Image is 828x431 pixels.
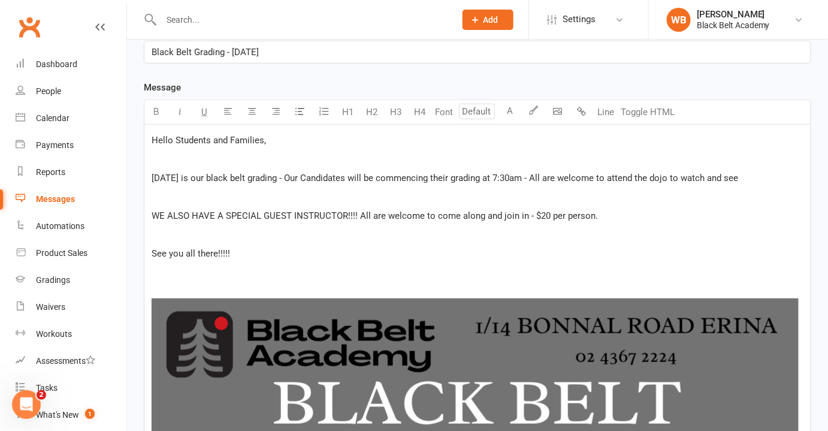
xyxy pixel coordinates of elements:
[37,390,46,400] span: 2
[144,80,181,95] label: Message
[152,47,259,58] span: Black Belt Grading - [DATE]
[483,15,498,25] span: Add
[16,294,126,321] a: Waivers
[498,100,522,124] button: A
[667,8,691,32] div: WB
[36,140,74,150] div: Payments
[618,100,678,124] button: Toggle HTML
[152,248,230,259] span: See you all there!!!!!
[16,132,126,159] a: Payments
[36,410,79,420] div: What's New
[36,248,87,258] div: Product Sales
[201,107,207,117] span: U
[36,329,72,339] div: Workouts
[36,86,61,96] div: People
[36,167,65,177] div: Reports
[16,402,126,429] a: What's New1
[697,20,770,31] div: Black Belt Academy
[16,240,126,267] a: Product Sales
[336,100,360,124] button: H1
[16,375,126,402] a: Tasks
[36,194,75,204] div: Messages
[16,159,126,186] a: Reports
[463,10,513,30] button: Add
[36,302,65,312] div: Waivers
[36,59,77,69] div: Dashboard
[14,12,44,42] a: Clubworx
[16,213,126,240] a: Automations
[563,6,596,33] span: Settings
[36,356,95,366] div: Assessments
[152,210,598,221] span: WE ALSO HAVE A SPECIAL GUEST INSTRUCTOR!!!! All are welcome to come along and join in - $20 per p...
[594,100,618,124] button: Line
[16,348,126,375] a: Assessments
[16,78,126,105] a: People
[432,100,456,124] button: Font
[12,390,41,419] iframe: Intercom live chat
[459,104,495,119] input: Default
[36,275,70,285] div: Gradings
[16,105,126,132] a: Calendar
[85,409,95,419] span: 1
[158,11,447,28] input: Search...
[192,100,216,124] button: U
[36,383,58,393] div: Tasks
[16,51,126,78] a: Dashboard
[408,100,432,124] button: H4
[16,267,126,294] a: Gradings
[36,113,69,123] div: Calendar
[16,321,126,348] a: Workouts
[384,100,408,124] button: H3
[36,221,84,231] div: Automations
[360,100,384,124] button: H2
[152,173,738,183] span: [DATE] is our black belt grading - Our Candidates will be commencing their grading at 7:30am - Al...
[152,135,266,146] span: Hello Students and Families,
[697,9,770,20] div: [PERSON_NAME]
[16,186,126,213] a: Messages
